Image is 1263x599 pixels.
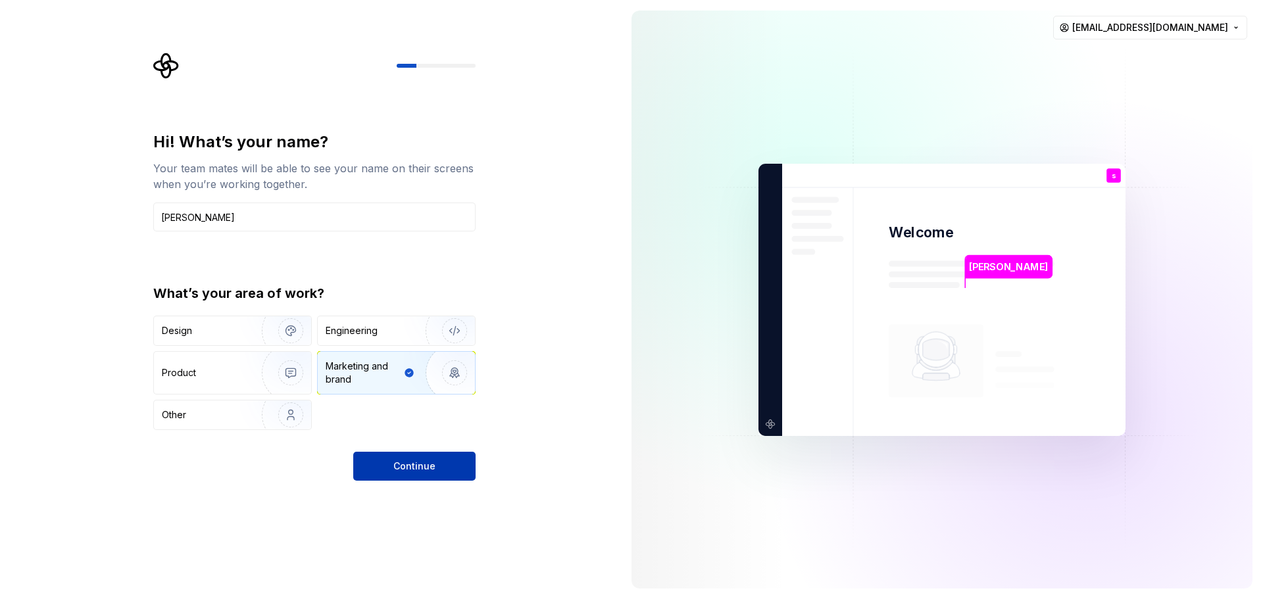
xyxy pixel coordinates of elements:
[326,324,378,337] div: Engineering
[162,408,186,421] div: Other
[1053,16,1247,39] button: [EMAIL_ADDRESS][DOMAIN_NAME]
[162,324,192,337] div: Design
[153,160,476,192] div: Your team mates will be able to see your name on their screens when you’re working together.
[153,132,476,153] div: Hi! What’s your name?
[153,53,180,79] svg: Supernova Logo
[353,452,476,481] button: Continue
[969,259,1048,274] p: [PERSON_NAME]
[153,203,476,231] input: Han Solo
[1112,172,1116,179] p: s
[162,366,196,379] div: Product
[393,460,435,473] span: Continue
[889,223,953,242] p: Welcome
[326,360,401,386] div: Marketing and brand
[1072,21,1228,34] span: [EMAIL_ADDRESS][DOMAIN_NAME]
[153,284,476,302] div: What’s your area of work?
